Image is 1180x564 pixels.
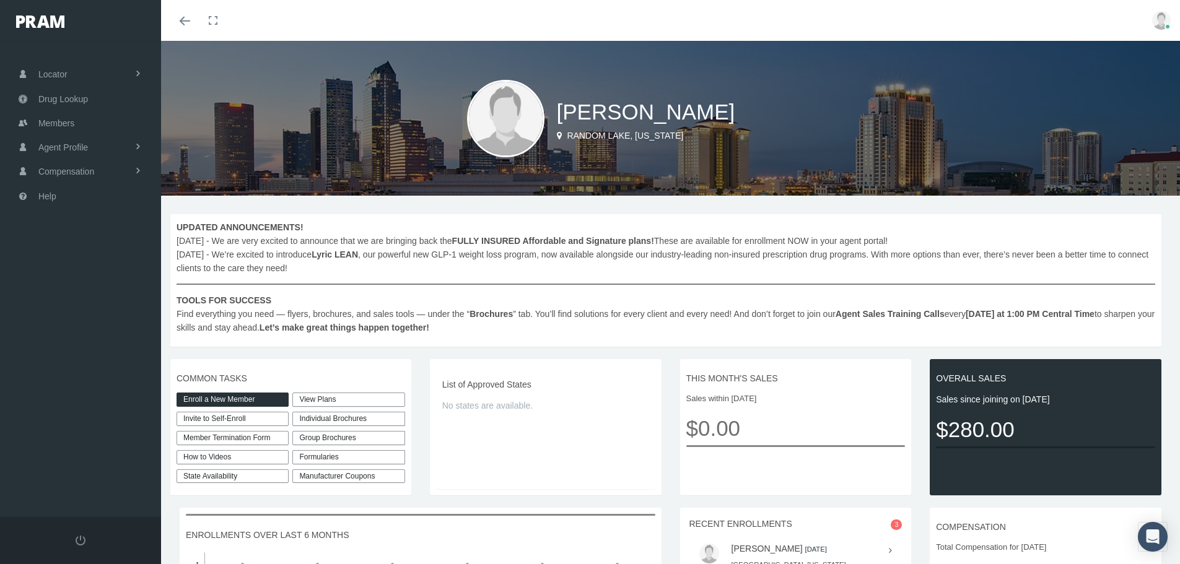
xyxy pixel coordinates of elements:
[686,371,906,385] span: THIS MONTH'S SALES
[936,371,1155,385] span: OVERALL SALES
[38,160,94,183] span: Compensation
[470,309,513,319] b: Brochures
[292,412,404,426] div: Individual Brochures
[177,469,289,484] a: State Availability
[442,378,649,391] span: List of Approved States
[312,249,358,259] b: Lyric LEAN
[38,184,56,208] span: Help
[452,236,654,246] b: FULLY INSURED Affordable and Signature plans!
[557,100,735,124] span: [PERSON_NAME]
[936,520,1155,534] span: COMPENSATION
[292,469,404,484] a: Manufacturer Coupons
[936,412,1155,446] span: $280.00
[177,412,289,426] a: Invite to Self-Enroll
[292,450,404,464] div: Formularies
[177,431,289,445] a: Member Termination Form
[1152,11,1171,30] img: user-placeholder.jpg
[177,450,289,464] a: How to Videos
[260,323,429,332] b: Let’s make great things happen together!
[186,528,655,542] span: ENROLLMENTS OVER LAST 6 MONTHS
[966,309,1095,319] b: [DATE] at 1:00 PM Central Time
[936,393,1155,406] span: Sales since joining on [DATE]
[467,80,544,157] img: user-placeholder.jpg
[689,519,792,529] span: RECENT ENROLLMENTS
[177,371,405,385] span: COMMON TASKS
[38,111,74,135] span: Members
[836,309,945,319] b: Agent Sales Training Calls
[177,220,1155,334] span: [DATE] - We are very excited to announce that we are bringing back the These are available for en...
[177,393,289,407] a: Enroll a New Member
[805,545,827,553] small: [DATE]
[38,136,88,159] span: Agent Profile
[686,393,906,405] span: Sales within [DATE]
[936,541,1155,553] span: Total Compensation for [DATE]
[699,544,719,563] img: user-placeholder.jpg
[442,399,649,412] span: No states are available.
[292,393,404,407] a: View Plans
[732,544,803,553] a: [PERSON_NAME]
[1138,522,1168,552] div: Open Intercom Messenger
[891,519,902,530] span: 3
[177,295,271,305] b: TOOLS FOR SUCCESS
[38,63,68,86] span: Locator
[177,222,304,232] b: UPDATED ANNOUNCEMENTS!
[16,15,64,28] img: PRAM_20_x_78.png
[38,87,88,111] span: Drug Lookup
[686,411,906,445] span: $0.00
[567,131,683,141] span: Random Lake, [US_STATE]
[292,431,404,445] div: Group Brochures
